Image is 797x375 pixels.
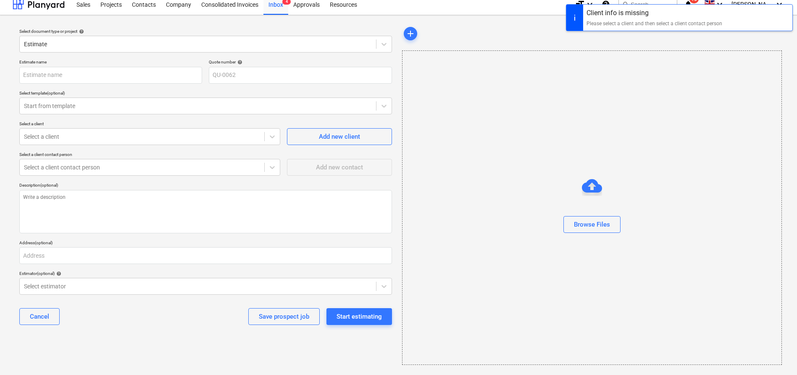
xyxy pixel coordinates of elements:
div: Start estimating [337,311,382,322]
div: Client info is missing [587,8,722,18]
button: Start estimating [326,308,392,325]
div: Select template (optional) [19,90,392,96]
div: Estimator (optional) [19,271,392,276]
div: Add new client [319,131,360,142]
div: Cancel [30,311,49,322]
span: help [55,271,61,276]
div: Save prospect job [259,311,309,322]
p: Estimate name [19,59,202,66]
button: Save prospect job [248,308,320,325]
input: Address [19,247,392,264]
div: Please select a client and then select a client contact person [587,20,722,27]
div: Select document type or project [19,29,392,34]
div: Browse Files [574,219,610,230]
input: Estimate name [19,67,202,84]
button: Browse Files [563,216,621,233]
div: Select a client [19,121,280,127]
div: Quote number [209,59,392,65]
span: add [405,29,416,39]
div: Browse Files [402,50,782,365]
div: Description (optional) [19,182,392,188]
span: help [77,29,84,34]
button: Add new client [287,128,392,145]
div: Select a client contact person [19,152,280,157]
span: help [236,60,242,65]
button: Cancel [19,308,60,325]
div: Address (optional) [19,240,392,246]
